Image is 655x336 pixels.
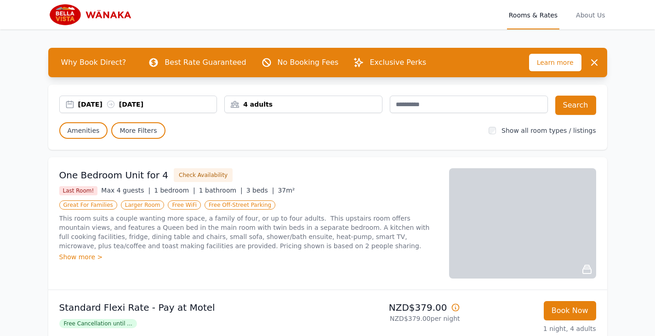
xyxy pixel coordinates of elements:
[331,314,460,323] p: NZD$379.00 per night
[544,301,596,320] button: Book Now
[225,100,382,109] div: 4 adults
[467,324,596,333] p: 1 night, 4 adults
[48,4,137,26] img: Bella Vista Wanaka
[59,200,117,210] span: Great For Families
[205,200,275,210] span: Free Off-Street Parking
[59,319,137,328] span: Free Cancellation until ...
[59,186,98,195] span: Last Room!
[165,57,246,68] p: Best Rate Guaranteed
[54,53,134,72] span: Why Book Direct?
[199,187,243,194] span: 1 bathroom |
[529,54,581,71] span: Learn more
[501,127,596,134] label: Show all room types / listings
[59,169,169,182] h3: One Bedroom Unit for 4
[246,187,274,194] span: 3 beds |
[168,200,201,210] span: Free WiFi
[154,187,195,194] span: 1 bedroom |
[121,200,165,210] span: Larger Room
[174,168,233,182] button: Check Availability
[78,100,217,109] div: [DATE] [DATE]
[59,252,438,262] div: Show more >
[59,301,324,314] p: Standard Flexi Rate - Pay at Motel
[370,57,426,68] p: Exclusive Perks
[278,57,339,68] p: No Booking Fees
[101,187,150,194] span: Max 4 guests |
[59,214,438,251] p: This room suits a couple wanting more space, a family of four, or up to four adults. This upstair...
[111,122,165,139] span: More Filters
[59,122,108,139] button: Amenities
[278,187,295,194] span: 37m²
[331,301,460,314] p: NZD$379.00
[555,96,596,115] button: Search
